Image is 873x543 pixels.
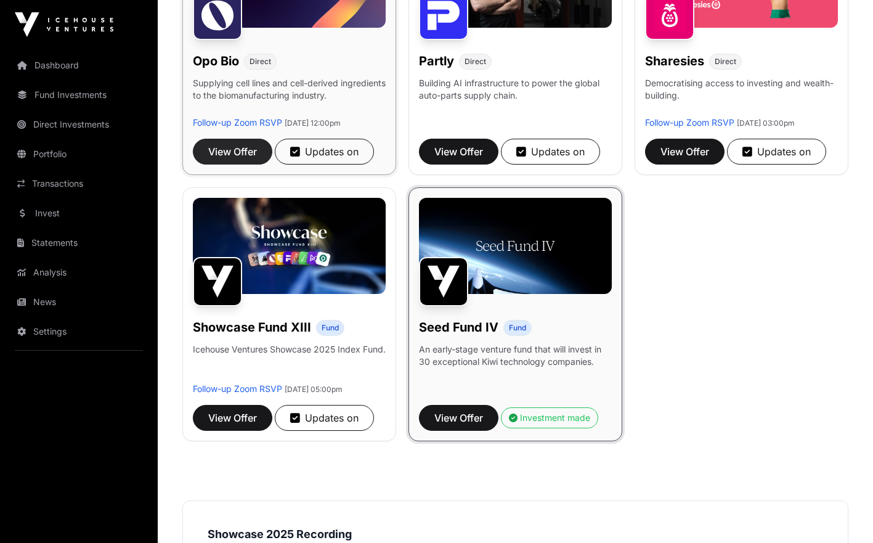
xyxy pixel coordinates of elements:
[501,407,598,428] button: Investment made
[737,118,795,128] span: [DATE] 03:00pm
[15,12,113,37] img: Icehouse Ventures Logo
[419,139,498,165] button: View Offer
[715,57,736,67] span: Direct
[10,259,148,286] a: Analysis
[727,139,826,165] button: Updates on
[193,198,386,295] img: Showcase-Fund-Banner-1.jpg
[193,257,242,306] img: Showcase Fund XIII
[419,319,498,336] h1: Seed Fund IV
[419,405,498,431] button: View Offer
[501,139,600,165] button: Updates on
[10,81,148,108] a: Fund Investments
[10,229,148,256] a: Statements
[193,77,386,102] p: Supplying cell lines and cell-derived ingredients to the biomanufacturing industry.
[509,323,526,333] span: Fund
[290,144,359,159] div: Updates on
[193,139,272,165] button: View Offer
[465,57,486,67] span: Direct
[516,144,585,159] div: Updates on
[660,144,709,159] span: View Offer
[419,52,454,70] h1: Partly
[645,52,704,70] h1: Sharesies
[419,77,612,116] p: Building AI infrastructure to power the global auto-parts supply chain.
[250,57,271,67] span: Direct
[10,170,148,197] a: Transactions
[10,200,148,227] a: Invest
[275,405,374,431] button: Updates on
[419,343,612,368] p: An early-stage venture fund that will invest in 30 exceptional Kiwi technology companies.
[10,141,148,168] a: Portfolio
[193,319,311,336] h1: Showcase Fund XIII
[193,343,386,356] p: Icehouse Ventures Showcase 2025 Index Fund.
[208,410,257,425] span: View Offer
[322,323,339,333] span: Fund
[645,77,838,116] p: Democratising access to investing and wealth-building.
[742,144,811,159] div: Updates on
[645,139,725,165] button: View Offer
[509,412,590,424] div: Investment made
[193,383,282,394] a: Follow-up Zoom RSVP
[290,410,359,425] div: Updates on
[10,318,148,345] a: Settings
[193,117,282,128] a: Follow-up Zoom RSVP
[434,410,483,425] span: View Offer
[10,52,148,79] a: Dashboard
[10,111,148,138] a: Direct Investments
[285,385,343,394] span: [DATE] 05:00pm
[811,484,873,543] iframe: Chat Widget
[208,144,257,159] span: View Offer
[193,52,239,70] h1: Opo Bio
[419,198,612,295] img: Seed-Fund-4_Banner.jpg
[10,288,148,316] a: News
[419,257,468,306] img: Seed Fund IV
[275,139,374,165] button: Updates on
[285,118,341,128] span: [DATE] 12:00pm
[208,528,352,541] strong: Showcase 2025 Recording
[434,144,483,159] span: View Offer
[645,117,734,128] a: Follow-up Zoom RSVP
[193,405,272,431] button: View Offer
